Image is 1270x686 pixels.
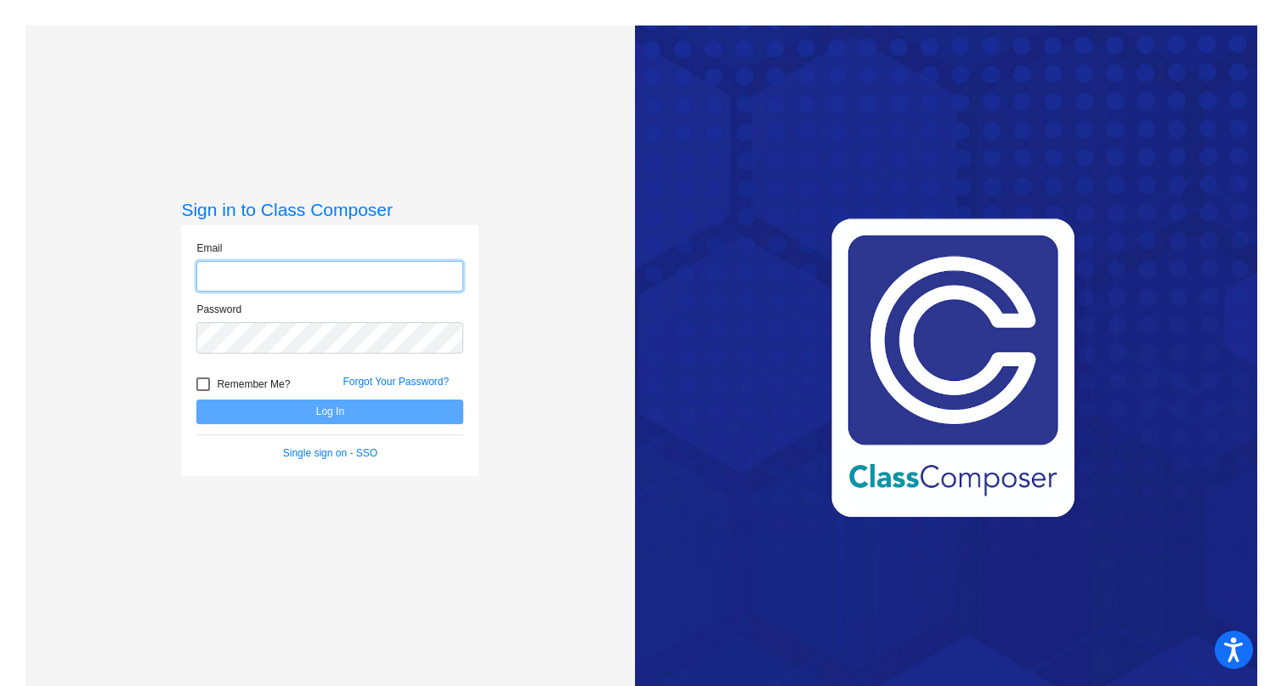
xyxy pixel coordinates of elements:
a: Forgot Your Password? [343,376,449,388]
h3: Sign in to Class Composer [181,199,479,220]
button: Log In [196,400,463,424]
label: Password [196,302,241,317]
label: Email [196,241,222,256]
span: Remember Me? [217,374,290,394]
a: Single sign on - SSO [283,447,377,459]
